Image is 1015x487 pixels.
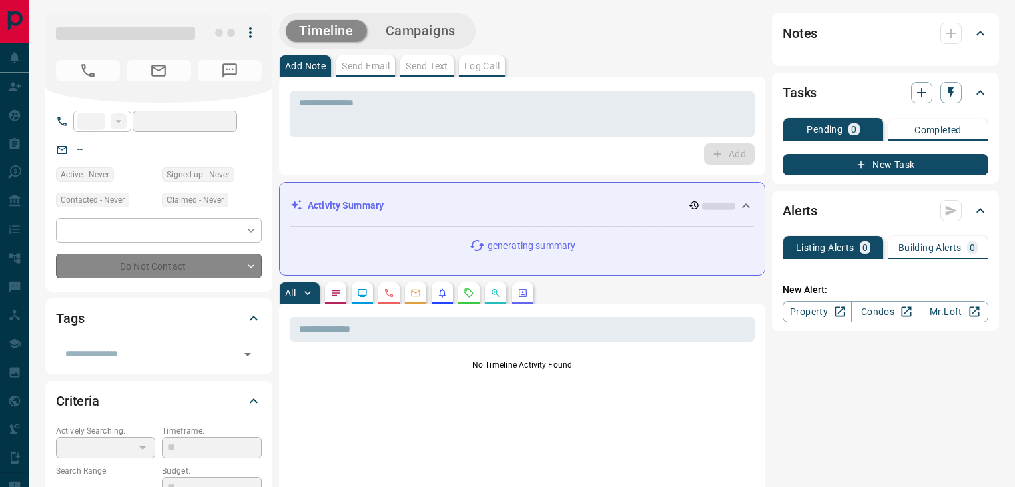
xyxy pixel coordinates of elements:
button: Campaigns [372,20,469,42]
p: 0 [970,243,975,252]
p: 0 [851,125,856,134]
p: No Timeline Activity Found [290,359,755,371]
p: generating summary [488,239,575,253]
p: Completed [914,125,962,135]
div: Activity Summary [290,193,754,218]
div: Criteria [56,385,262,417]
div: Tasks [783,77,988,109]
svg: Notes [330,288,341,298]
h2: Tags [56,308,84,329]
span: Contacted - Never [61,193,125,207]
a: Property [783,301,852,322]
span: No Number [198,60,262,81]
span: Active - Never [61,168,109,181]
a: -- [77,144,83,155]
p: Activity Summary [308,199,384,213]
button: New Task [783,154,988,175]
button: Open [238,345,257,364]
p: Listing Alerts [796,243,854,252]
svg: Requests [464,288,474,298]
h2: Notes [783,23,817,44]
span: No Email [127,60,191,81]
p: Actively Searching: [56,425,155,437]
svg: Listing Alerts [437,288,448,298]
p: Add Note [285,61,326,71]
h2: Alerts [783,200,817,221]
p: All [285,288,296,298]
p: Pending [807,125,843,134]
h2: Tasks [783,82,817,103]
p: Search Range: [56,465,155,477]
svg: Agent Actions [517,288,528,298]
div: Notes [783,17,988,49]
a: Condos [851,301,920,322]
span: Signed up - Never [167,168,230,181]
p: Budget: [162,465,262,477]
div: Alerts [783,195,988,227]
a: Mr.Loft [920,301,988,322]
p: New Alert: [783,283,988,297]
span: Claimed - Never [167,193,224,207]
span: No Number [56,60,120,81]
svg: Emails [410,288,421,298]
div: Do Not Contact [56,254,262,278]
p: Building Alerts [898,243,962,252]
p: 0 [862,243,868,252]
svg: Calls [384,288,394,298]
p: Timeframe: [162,425,262,437]
h2: Criteria [56,390,99,412]
svg: Opportunities [490,288,501,298]
svg: Lead Browsing Activity [357,288,368,298]
button: Timeline [286,20,367,42]
div: Tags [56,302,262,334]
